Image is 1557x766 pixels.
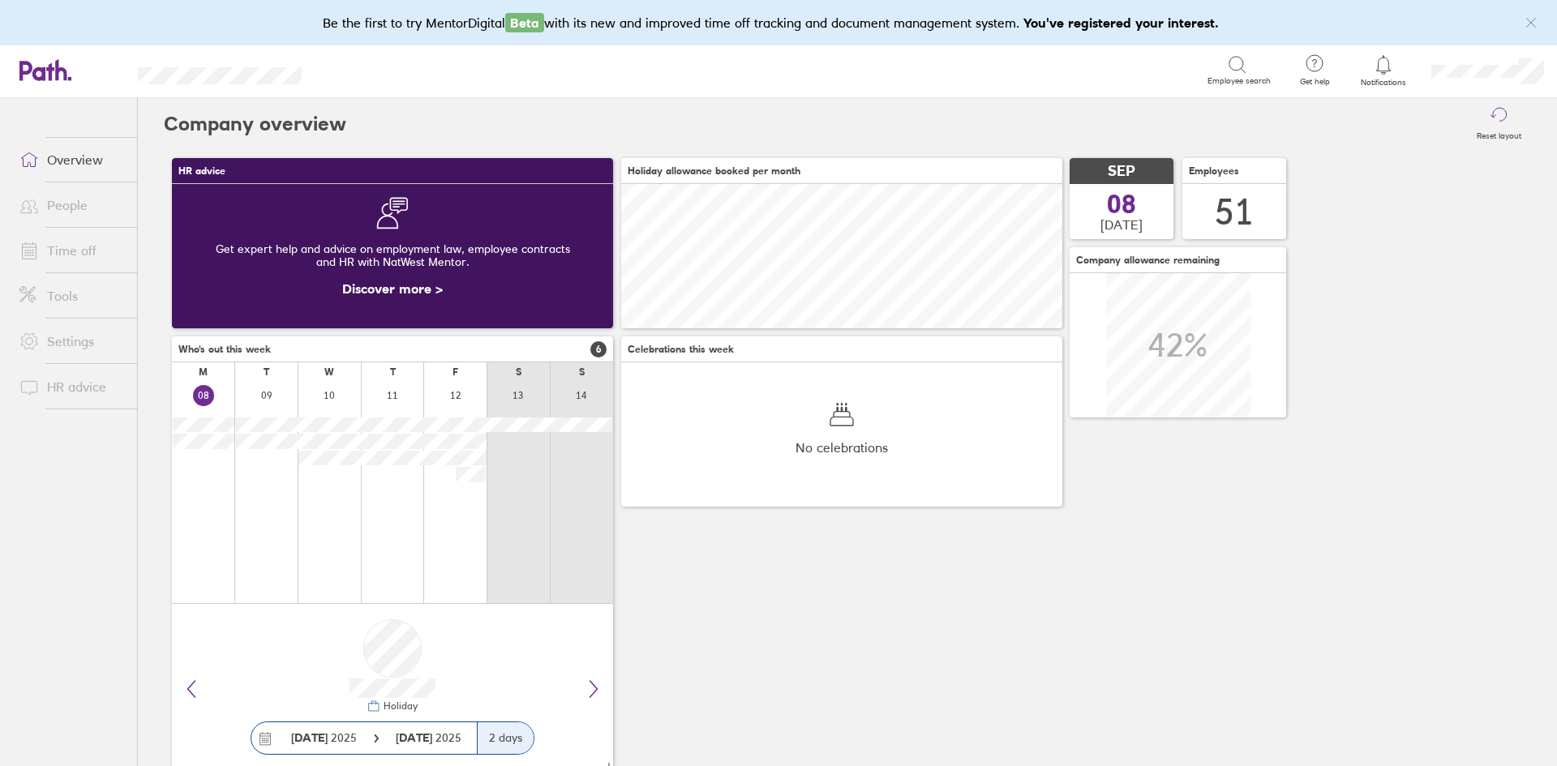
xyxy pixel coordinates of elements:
div: Holiday [380,700,418,712]
span: No celebrations [796,440,888,455]
div: F [453,366,458,378]
span: HR advice [178,165,225,177]
div: 2 days [477,722,534,754]
div: W [324,366,334,378]
a: Notifications [1358,53,1410,88]
span: Beta [505,13,544,32]
button: Reset layout [1467,98,1531,150]
label: Reset layout [1467,126,1531,141]
span: 2025 [291,731,357,744]
div: Get expert help and advice on employment law, employee contracts and HR with NatWest Mentor. [185,229,600,281]
b: You've registered your interest. [1023,15,1219,31]
a: Overview [6,143,137,176]
span: Employees [1189,165,1239,177]
h2: Company overview [164,98,346,150]
span: 2025 [396,731,461,744]
span: Holiday allowance booked per month [628,165,800,177]
span: Celebrations this week [628,344,734,355]
strong: [DATE] [396,730,435,745]
div: M [199,366,208,378]
span: 08 [1107,191,1136,217]
span: SEP [1108,163,1135,180]
a: Time off [6,234,137,267]
div: Search [345,62,387,77]
span: Notifications [1358,78,1410,88]
div: 51 [1215,191,1254,233]
strong: [DATE] [291,730,328,745]
span: Get help [1289,77,1341,87]
div: S [516,366,521,378]
a: HR advice [6,370,137,403]
div: S [579,366,585,378]
a: Settings [6,325,137,357]
span: 6 [590,341,607,357]
a: Discover more > [342,280,443,297]
span: Who's out this week [178,344,271,355]
div: Be the first to try MentorDigital with its new and improved time off tracking and document manage... [323,13,1235,32]
a: People [6,189,137,221]
span: Company allowance remaining [1076,255,1220,266]
div: T [390,366,396,378]
span: [DATE] [1100,217,1143,232]
span: Employee search [1207,76,1271,86]
a: Tools [6,280,137,312]
div: T [264,366,269,378]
